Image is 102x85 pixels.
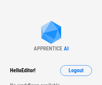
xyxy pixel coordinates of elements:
div: AI [64,45,69,52]
div: APPRENTICE [34,45,62,52]
button: Logout [60,65,92,76]
div: Hello Editor ! [10,65,35,76]
img: Apprentice AI [38,21,65,45]
span: Logout [69,68,84,73]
